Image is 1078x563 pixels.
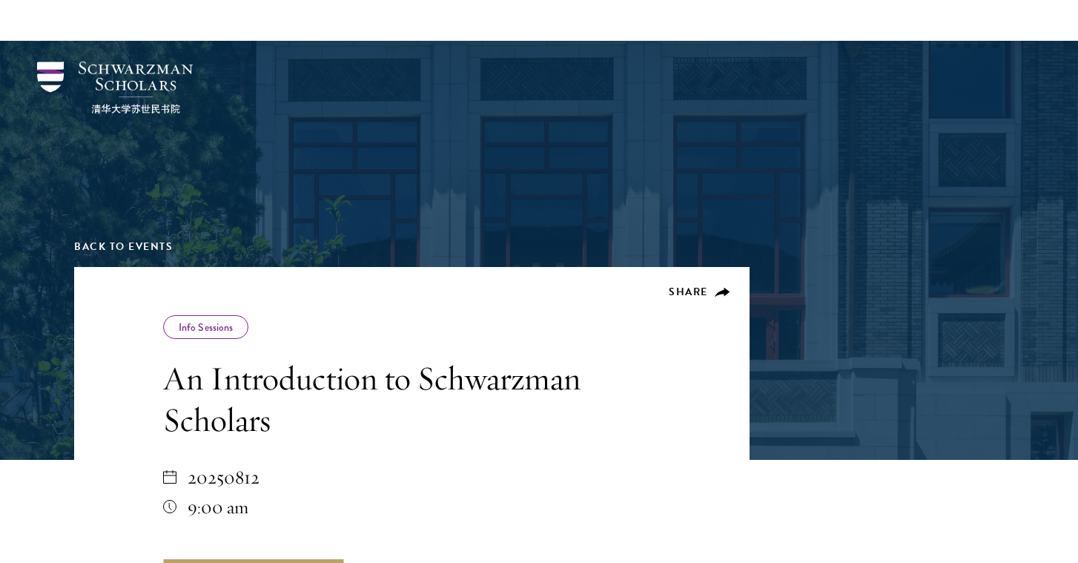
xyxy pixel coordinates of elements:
[163,493,586,522] div: 9:00 am
[669,284,708,300] span: Share
[74,239,173,254] a: Back to Events
[163,463,586,493] div: 20250812
[37,62,193,113] img: Schwarzman Scholars
[669,286,730,299] button: Share
[179,320,233,335] a: Info Sessions
[163,358,586,441] h1: An Introduction to Schwarzman Scholars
